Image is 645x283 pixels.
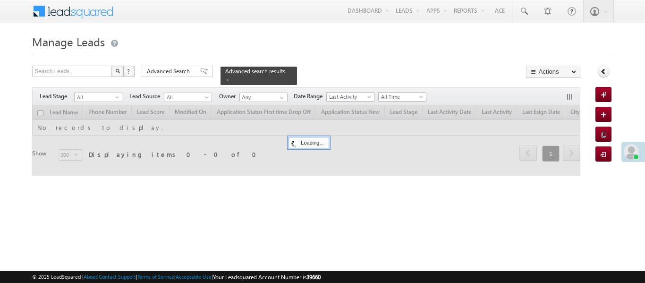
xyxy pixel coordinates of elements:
span: All [164,93,209,102]
input: Type to Search [239,93,288,102]
button: Actions [526,66,580,77]
a: Terms of Service [137,274,174,280]
a: Show All Items [275,93,287,103]
span: Advanced search results [225,68,285,75]
span: Last Activity [327,93,372,101]
button: ? [123,66,135,77]
a: Contact Support [99,274,136,280]
a: All [164,93,212,102]
a: Acceptable Use [176,274,212,280]
span: Lead Stage [40,92,74,101]
span: Advanced Search [147,67,193,76]
span: Manage Leads [32,34,105,49]
span: All Time [379,93,424,101]
a: All [74,93,122,102]
img: Search [115,69,120,73]
span: Date Range [294,92,326,101]
span: 39660 [306,274,321,281]
span: Lead Source [129,92,164,101]
span: © 2025 LeadSquared | | | | | [32,273,321,282]
div: Loading... [289,137,329,148]
span: Owner [219,92,239,101]
a: About [84,274,97,280]
span: All [75,93,119,102]
a: All Time [378,92,426,102]
span: Your Leadsquared Account Number is [213,274,321,281]
a: Last Activity [326,92,374,102]
span: ? [127,67,131,75]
